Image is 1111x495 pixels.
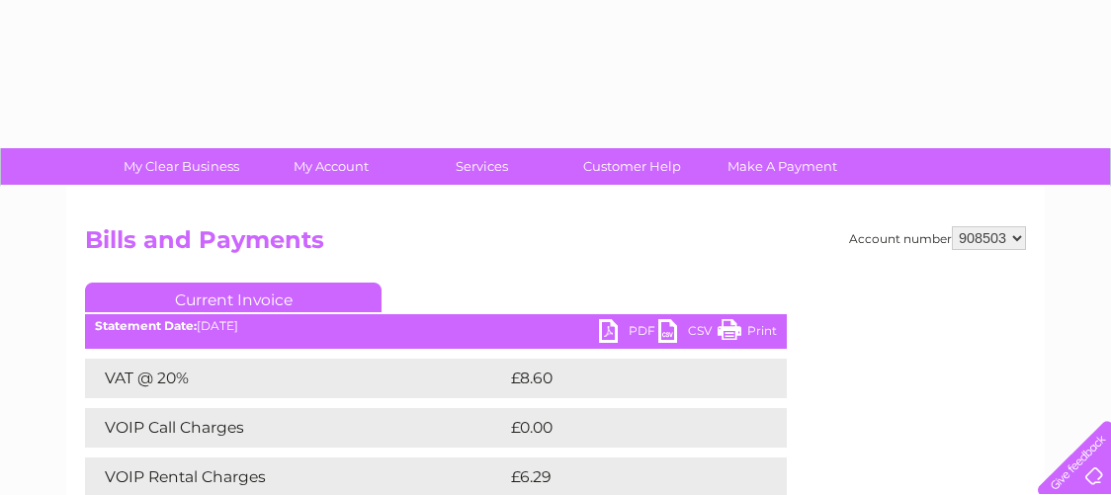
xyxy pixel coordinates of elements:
[400,148,563,185] a: Services
[718,319,777,348] a: Print
[658,319,718,348] a: CSV
[551,148,714,185] a: Customer Help
[250,148,413,185] a: My Account
[85,283,382,312] a: Current Invoice
[100,148,263,185] a: My Clear Business
[85,359,506,398] td: VAT @ 20%
[506,359,741,398] td: £8.60
[599,319,658,348] a: PDF
[95,318,197,333] b: Statement Date:
[85,319,787,333] div: [DATE]
[506,408,741,448] td: £0.00
[85,226,1026,264] h2: Bills and Payments
[85,408,506,448] td: VOIP Call Charges
[849,226,1026,250] div: Account number
[701,148,864,185] a: Make A Payment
